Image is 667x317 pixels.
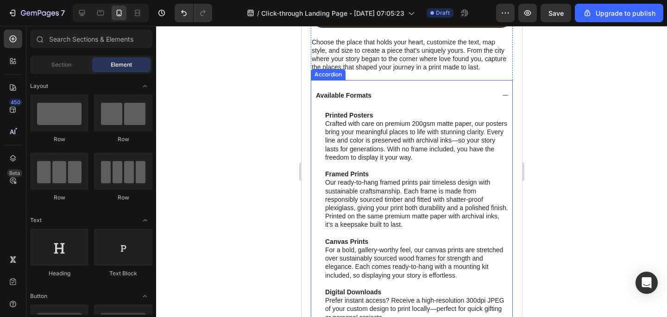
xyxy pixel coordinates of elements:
[583,8,655,18] div: Upgrade to publish
[138,289,152,304] span: Toggle open
[24,211,207,254] p: For a bold, gallery-worthy feel, our canvas prints are stretched over sustainably sourced wood fr...
[30,30,152,48] input: Search Sections & Elements
[111,61,132,69] span: Element
[548,9,564,17] span: Save
[30,82,48,90] span: Layout
[575,4,663,22] button: Upgrade to publish
[4,4,69,22] button: 7
[24,262,207,296] p: Prefer instant access? Receive a high-resolution 300dpi JPEG of your custom design to print local...
[11,44,42,53] div: Accordion
[7,169,22,177] div: Beta
[30,292,47,300] span: Button
[436,9,450,17] span: Draft
[138,213,152,228] span: Toggle open
[94,193,152,202] div: Row
[24,86,71,93] strong: Printed Posters
[30,193,88,202] div: Row
[51,61,71,69] span: Section
[138,79,152,93] span: Toggle open
[636,272,658,294] div: Open Intercom Messenger
[24,144,207,203] p: Our ready-to-hang framed prints pair timeless design with sustainable craftsmanship. Each frame i...
[9,99,22,106] div: 450
[24,144,67,152] strong: Framed Prints
[30,216,42,224] span: Text
[61,7,65,19] p: 7
[24,262,80,270] strong: Digital Downloads
[23,84,208,297] div: Rich Text Editor. Editing area: main
[94,269,152,278] div: Text Block
[541,4,571,22] button: Save
[261,8,404,18] span: Click-through Landing Page - [DATE] 07:05:23
[24,85,207,136] p: Crafted with care on premium 200gsm matte paper, our posters bring your meaningful places to life...
[24,212,67,219] strong: Canvas Prints
[30,269,88,278] div: Heading
[302,26,522,317] iframe: Design area
[94,135,152,143] div: Row
[30,135,88,143] div: Row
[175,4,212,22] div: Undo/Redo
[257,8,259,18] span: /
